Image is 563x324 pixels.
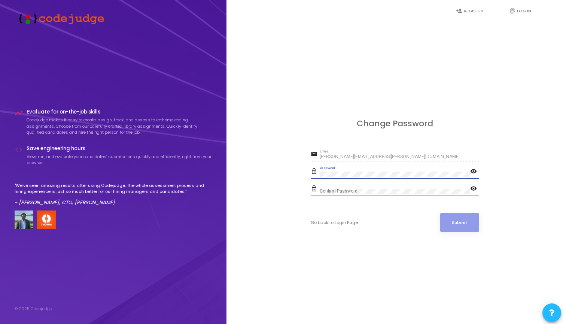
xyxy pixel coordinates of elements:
[311,185,320,194] mat-icon: lock_outline
[15,146,23,154] i: code
[27,109,212,115] h4: Evaluate for on-the-job skills
[311,119,479,128] h3: Change Password
[470,185,479,194] mat-icon: visibility
[15,211,33,229] img: user image
[27,146,212,152] h4: Save engineering hours
[509,7,516,14] i: fingerprint
[37,211,56,229] img: company-logo
[502,2,547,20] a: fingerprintLog In
[15,199,115,206] em: - [PERSON_NAME], CTO, [PERSON_NAME]
[456,7,463,14] i: person_add
[320,154,479,160] input: Email
[15,306,52,312] div: © 2025 Codejudge
[448,2,493,20] a: person_addRegister
[440,213,479,232] button: Submit
[470,167,479,176] mat-icon: visibility
[15,109,23,117] i: timeline
[27,154,212,166] p: View, run, and evaluate your candidates’ submissions quickly and efficiently, right from your bro...
[15,182,212,195] p: "We've seen amazing results after using Codejudge. The whole assessment process and hiring experi...
[27,117,212,136] p: Codejudge makes it easy to create, assign, track, and assess take-home coding assignments. Choose...
[311,219,358,226] a: Go back to Login Page
[311,150,320,159] mat-icon: email
[311,167,320,176] mat-icon: lock_outline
